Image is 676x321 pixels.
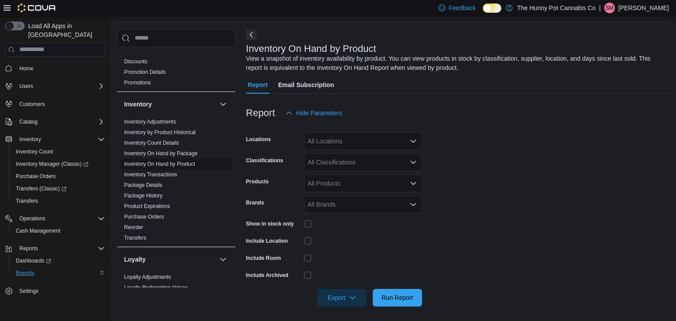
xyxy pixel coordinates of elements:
nav: Complex example [5,58,105,321]
span: Cash Management [16,227,60,234]
button: Customers [2,98,108,110]
span: Inventory Adjustments [124,118,176,125]
button: Catalog [16,117,41,127]
a: Transfers (Classic) [12,183,70,194]
a: Discounts [124,58,147,65]
span: Catalog [16,117,105,127]
span: Purchase Orders [124,213,164,220]
a: Settings [16,286,42,296]
a: Home [16,63,37,74]
a: Cash Management [12,226,64,236]
div: Inventory [117,117,235,247]
label: Include Archived [246,272,288,279]
span: Inventory Manager (Classic) [12,159,105,169]
span: Transfers [124,234,146,241]
span: Email Subscription [278,76,334,94]
button: Operations [16,213,49,224]
a: Purchase Orders [12,171,59,182]
span: Loyalty Redemption Values [124,284,188,291]
span: Discounts [124,58,147,65]
button: Reports [16,243,41,254]
label: Locations [246,136,271,143]
div: Discounts & Promotions [117,56,235,91]
button: Cash Management [9,225,108,237]
span: Users [19,83,33,90]
button: Inventory [16,134,44,145]
span: Run Report [382,293,413,302]
div: Sarah Martin [604,3,615,13]
p: The Hunny Pot Cannabis Co [517,3,595,13]
button: Users [16,81,37,91]
span: Hide Parameters [296,109,342,117]
span: Catalog [19,118,37,125]
button: Inventory [218,99,228,109]
button: Open list of options [410,159,417,166]
span: Settings [16,285,105,296]
a: Loyalty Redemption Values [124,285,188,291]
span: Export [323,289,361,306]
label: Brands [246,199,264,206]
a: Reports [12,268,38,278]
a: Inventory On Hand by Package [124,150,198,157]
span: Transfers (Classic) [12,183,105,194]
input: Dark Mode [483,4,501,13]
span: Package Details [124,182,162,189]
span: Feedback [449,4,476,12]
span: SM [606,3,614,13]
label: Products [246,178,269,185]
span: Reports [12,268,105,278]
span: Promotion Details [124,69,166,76]
h3: Report [246,108,275,118]
button: Transfers [9,195,108,207]
span: Inventory Count Details [124,139,179,146]
img: Cova [18,4,57,12]
a: Dashboards [9,255,108,267]
h3: Loyalty [124,255,146,264]
button: Loyalty [124,255,216,264]
label: Show in stock only [246,220,294,227]
label: Include Location [246,237,288,244]
button: Inventory [2,133,108,146]
span: Load All Apps in [GEOGRAPHIC_DATA] [25,22,105,39]
span: Transfers (Classic) [16,185,66,192]
h3: Inventory [124,100,152,109]
span: Operations [16,213,105,224]
span: Report [248,76,268,94]
a: Inventory Adjustments [124,119,176,125]
a: Inventory Count Details [124,140,179,146]
span: Purchase Orders [16,173,56,180]
a: Inventory Transactions [124,171,177,178]
a: Reorder [124,224,143,230]
a: Transfers [12,196,41,206]
label: Include Room [246,255,281,262]
span: Settings [19,288,38,295]
button: Run Report [373,289,422,306]
button: Reports [2,242,108,255]
span: Inventory [19,136,41,143]
a: Inventory Manager (Classic) [9,158,108,170]
span: Purchase Orders [12,171,105,182]
div: Loyalty [117,272,235,296]
button: Open list of options [410,180,417,187]
p: | [599,3,601,13]
a: Product Expirations [124,203,170,209]
span: Inventory Transactions [124,171,177,178]
span: Reports [16,270,34,277]
button: Operations [2,212,108,225]
button: Inventory [124,100,216,109]
span: Inventory Count [16,148,53,155]
span: Reports [16,243,105,254]
span: Dashboards [12,255,105,266]
a: Customers [16,99,48,109]
span: Inventory Count [12,146,105,157]
button: Next [246,29,257,40]
button: Reports [9,267,108,279]
button: Users [2,80,108,92]
span: Transfers [12,196,105,206]
button: Home [2,62,108,75]
a: Loyalty Adjustments [124,274,171,280]
span: Inventory Manager (Classic) [16,160,88,168]
span: Inventory On Hand by Product [124,160,195,168]
span: Home [16,63,105,74]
